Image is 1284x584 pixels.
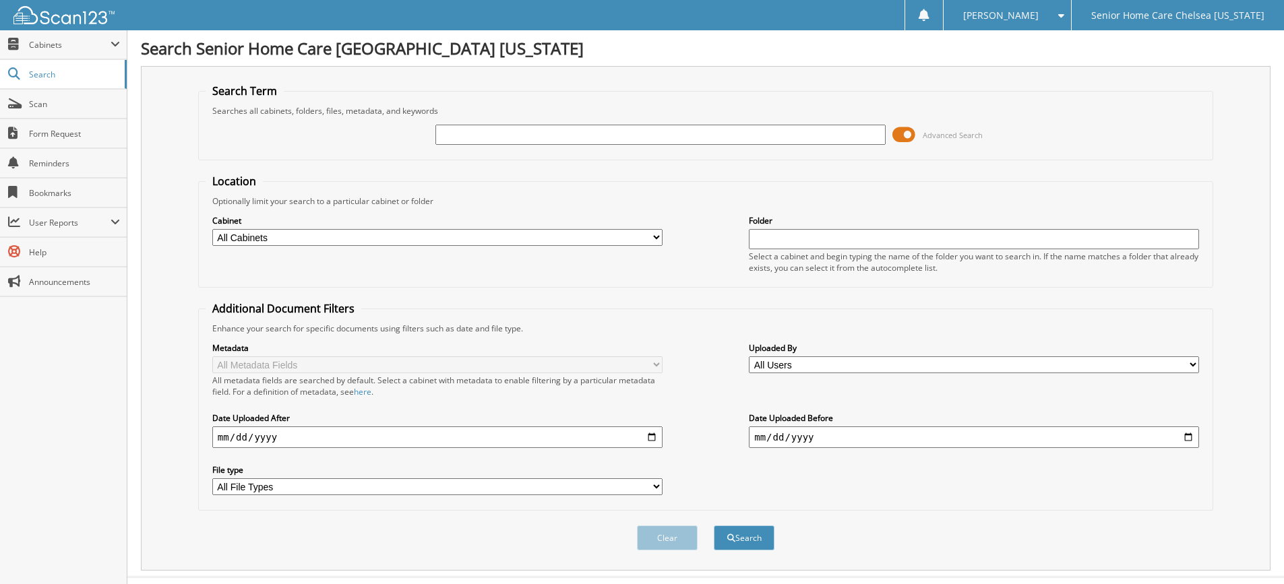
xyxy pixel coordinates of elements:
[29,217,111,228] span: User Reports
[963,11,1039,20] span: [PERSON_NAME]
[206,84,284,98] legend: Search Term
[29,158,120,169] span: Reminders
[29,39,111,51] span: Cabinets
[29,128,120,139] span: Form Request
[749,426,1199,448] input: end
[212,342,663,354] label: Metadata
[29,187,120,199] span: Bookmarks
[206,105,1206,117] div: Searches all cabinets, folders, files, metadata, and keywords
[923,130,983,140] span: Advanced Search
[212,375,663,397] div: All metadata fields are searched by default. Select a cabinet with metadata to enable filtering b...
[212,464,663,476] label: File type
[714,525,774,550] button: Search
[29,276,120,288] span: Announcements
[206,301,361,316] legend: Additional Document Filters
[354,386,371,397] a: here
[1091,11,1264,20] span: Senior Home Care Chelsea [US_STATE]
[141,37,1271,59] h1: Search Senior Home Care [GEOGRAPHIC_DATA] [US_STATE]
[1217,519,1284,584] iframe: Chat Widget
[749,412,1199,424] label: Date Uploaded Before
[13,6,115,24] img: scan123-logo-white.svg
[206,323,1206,334] div: Enhance your search for specific documents using filters such as date and file type.
[29,98,120,110] span: Scan
[212,215,663,226] label: Cabinet
[29,69,118,80] span: Search
[749,215,1199,226] label: Folder
[212,412,663,424] label: Date Uploaded After
[212,426,663,448] input: start
[749,342,1199,354] label: Uploaded By
[749,251,1199,273] div: Select a cabinet and begin typing the name of the folder you want to search in. If the name match...
[206,195,1206,207] div: Optionally limit your search to a particular cabinet or folder
[637,525,698,550] button: Clear
[29,247,120,258] span: Help
[206,174,263,189] legend: Location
